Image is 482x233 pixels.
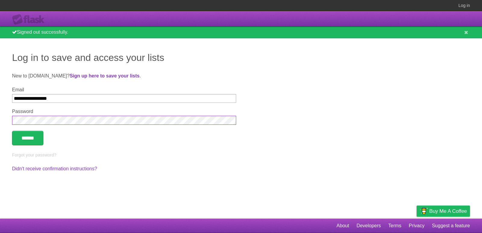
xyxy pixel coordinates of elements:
[432,220,470,231] a: Suggest a feature
[417,206,470,217] a: Buy me a coffee
[356,220,381,231] a: Developers
[12,166,97,171] a: Didn't receive confirmation instructions?
[12,72,470,80] p: New to [DOMAIN_NAME]? .
[388,220,402,231] a: Terms
[70,73,139,78] a: Sign up here to save your lists
[12,109,236,114] label: Password
[12,14,48,25] div: Flask
[12,153,56,157] a: Forgot your password?
[420,206,428,216] img: Buy me a coffee
[409,220,424,231] a: Privacy
[336,220,349,231] a: About
[429,206,467,216] span: Buy me a coffee
[12,50,470,65] h1: Log in to save and access your lists
[12,87,236,93] label: Email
